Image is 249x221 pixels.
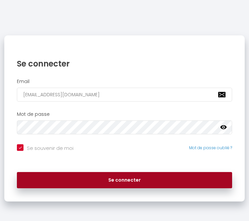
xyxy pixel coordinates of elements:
input: Ton Email [17,88,232,102]
h2: Email [17,79,232,84]
button: Ouvrir le widget de chat LiveChat [5,3,25,22]
button: Se connecter [17,172,232,189]
a: Mot de passe oublié ? [189,145,232,151]
h2: Mot de passe [17,111,232,117]
h1: Se connecter [17,59,232,69]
